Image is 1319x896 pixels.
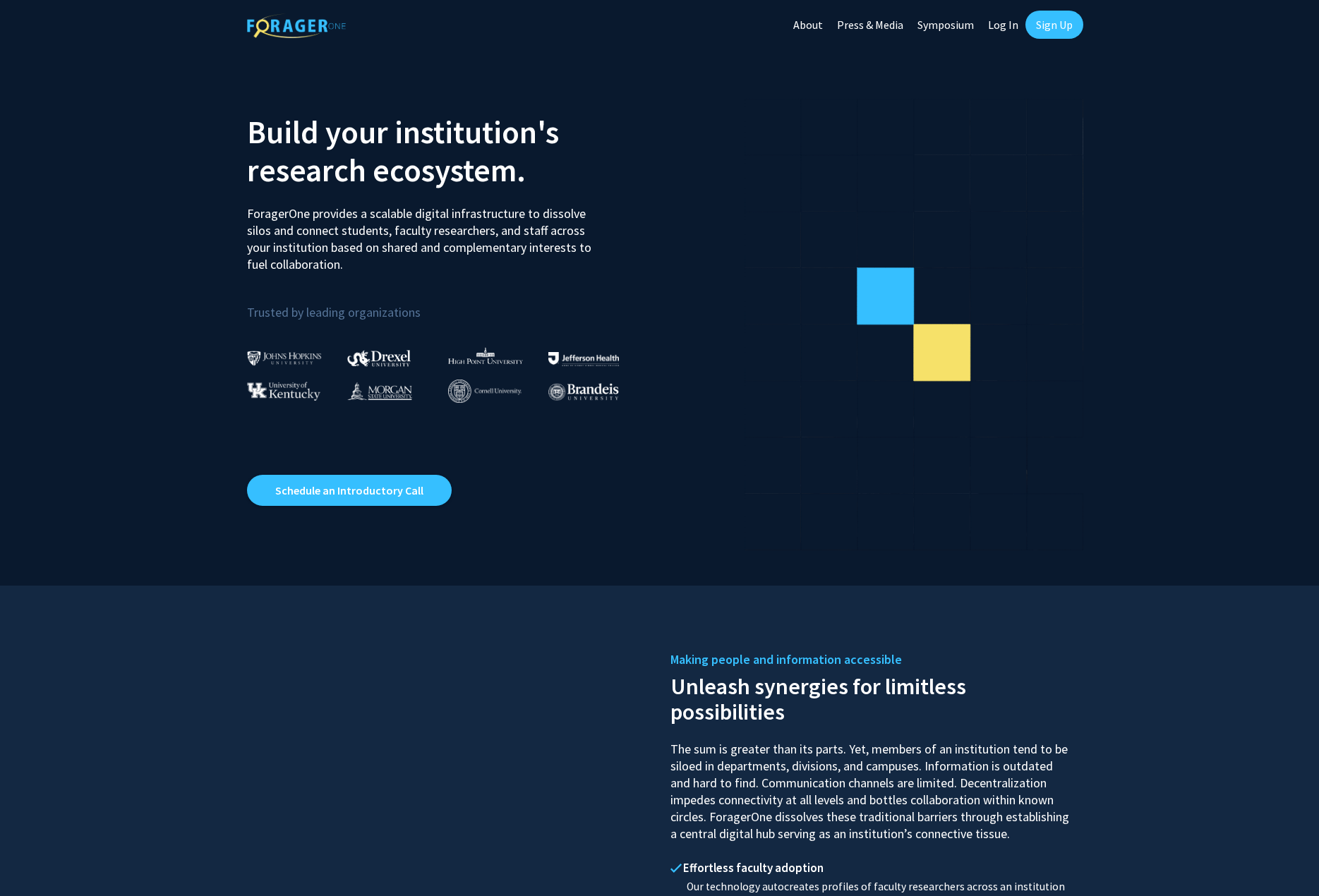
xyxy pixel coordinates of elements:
img: High Point University [448,347,523,364]
img: University of Kentucky [247,382,320,401]
img: Cornell University [448,380,522,403]
a: Opens in a new tab [247,475,452,506]
p: ForagerOne provides a scalable digital infrastructure to dissolve silos and connect students, fac... [247,195,601,273]
h2: Build your institution's research ecosystem. [247,113,649,189]
h4: Effortless faculty adoption [670,861,1073,875]
img: Brandeis University [548,383,619,401]
img: Drexel University [347,350,411,366]
img: Johns Hopkins University [247,351,322,365]
img: ForagerOne Logo [247,13,346,38]
a: Sign Up [1025,11,1083,39]
p: The sum is greater than its parts. Yet, members of an institution tend to be siloed in department... [670,728,1073,842]
h2: Unleash synergies for limitless possibilities [670,670,1073,725]
img: Morgan State University [347,382,412,400]
img: Thomas Jefferson University [548,352,619,365]
h5: Making people and information accessible [670,649,1073,670]
p: Trusted by leading organizations [247,284,649,323]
